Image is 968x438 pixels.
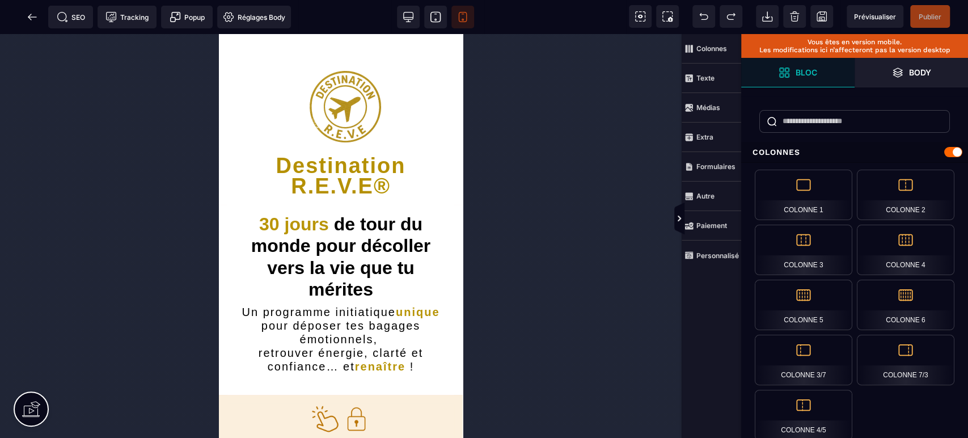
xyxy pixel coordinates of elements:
img: 6e4d6bb492642af8febf9bbbab80ad66_finger.png [91,369,122,401]
p: Vous êtes en version mobile. [747,38,962,46]
strong: Colonnes [696,44,727,53]
h1: de tour du monde pour décoller vers la vie que tu mérites [17,179,227,271]
p: Les modifications ici n’affecteront pas la version desktop [747,46,962,54]
span: Retour [21,6,44,28]
span: Extra [682,123,741,152]
strong: Personnalisé [696,251,739,260]
span: Formulaires [682,152,741,182]
b: immédiatement [48,417,121,427]
span: Aperçu [847,5,903,28]
span: Prévisualiser [854,12,896,21]
div: Colonne 4 [857,225,954,275]
span: Capture d'écran [656,5,679,28]
span: Nettoyage [783,5,806,28]
span: Voir tablette [424,6,447,28]
strong: Formulaires [696,162,735,171]
span: Publier [919,12,941,21]
span: Ouvrir les calques [855,58,968,87]
span: Enregistrer le contenu [910,5,950,28]
span: Métadata SEO [48,6,93,28]
strong: Médias [696,103,720,112]
strong: Extra [696,133,713,141]
span: Autre [682,182,741,211]
span: Favicon [217,6,291,28]
img: 39d130436b8bf47ad0c60528f83477c9_padlock.png [122,369,153,401]
span: Voir mobile [451,6,474,28]
div: Colonne 3/7 [755,335,852,385]
span: Réglages Body [223,11,285,23]
div: Colonne 6 [857,280,954,330]
div: Colonnes [741,142,968,163]
span: Code de suivi [98,6,157,28]
span: Paiement [682,211,741,241]
span: Enregistrer [810,5,833,28]
span: Médias [682,93,741,123]
span: Défaire [692,5,715,28]
span: Popup [170,11,205,23]
strong: Paiement [696,221,727,230]
strong: Body [909,68,931,77]
img: 6bc32b15c6a1abf2dae384077174aadc_LOGOT15p.png [91,37,162,108]
span: Importer [756,5,779,28]
div: Colonne 5 [755,280,852,330]
span: Colonnes [682,34,741,64]
span: Voir les composants [629,5,652,28]
strong: Bloc [796,68,817,77]
b: l’accès [121,417,155,427]
div: Colonne 1 [755,170,852,220]
strong: Autre [696,192,715,200]
span: Rétablir [720,5,742,28]
div: Colonne 7/3 [857,335,954,385]
span: Texte [682,64,741,93]
span: Ouvrir les blocs [741,58,855,87]
div: Colonne 3 [755,225,852,275]
h2: Un programme initiatique pour déposer tes bagages émotionnels, retrouver énergie, clarté et confi... [17,271,227,339]
span: SEO [57,11,85,23]
span: Tracking [105,11,149,23]
span: Afficher les vues [741,202,753,236]
span: Personnalisé [682,241,741,270]
span: Créer une alerte modale [161,6,213,28]
h1: ® [17,121,227,162]
span: Voir bureau [397,6,420,28]
div: Colonne 2 [857,170,954,220]
strong: Texte [696,74,715,82]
